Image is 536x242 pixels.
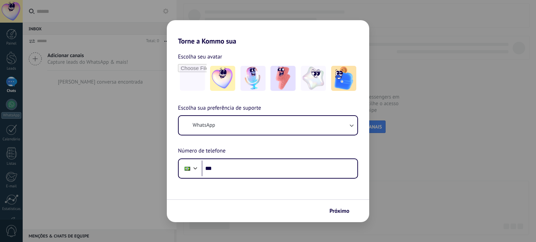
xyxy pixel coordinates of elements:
img: -1.jpeg [210,66,235,91]
img: -2.jpeg [240,66,266,91]
button: Próximo [326,205,359,217]
span: Escolha sua preferência de suporte [178,104,261,113]
span: Próximo [329,209,349,213]
span: Número de telefone [178,147,225,156]
img: -4.jpeg [301,66,326,91]
img: -3.jpeg [270,66,296,91]
img: -5.jpeg [331,66,356,91]
span: WhatsApp [193,122,215,129]
span: Escolha seu avatar [178,52,222,61]
button: WhatsApp [179,116,357,135]
div: Brazil: + 55 [181,161,194,176]
h2: Torne a Kommo sua [167,20,369,45]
